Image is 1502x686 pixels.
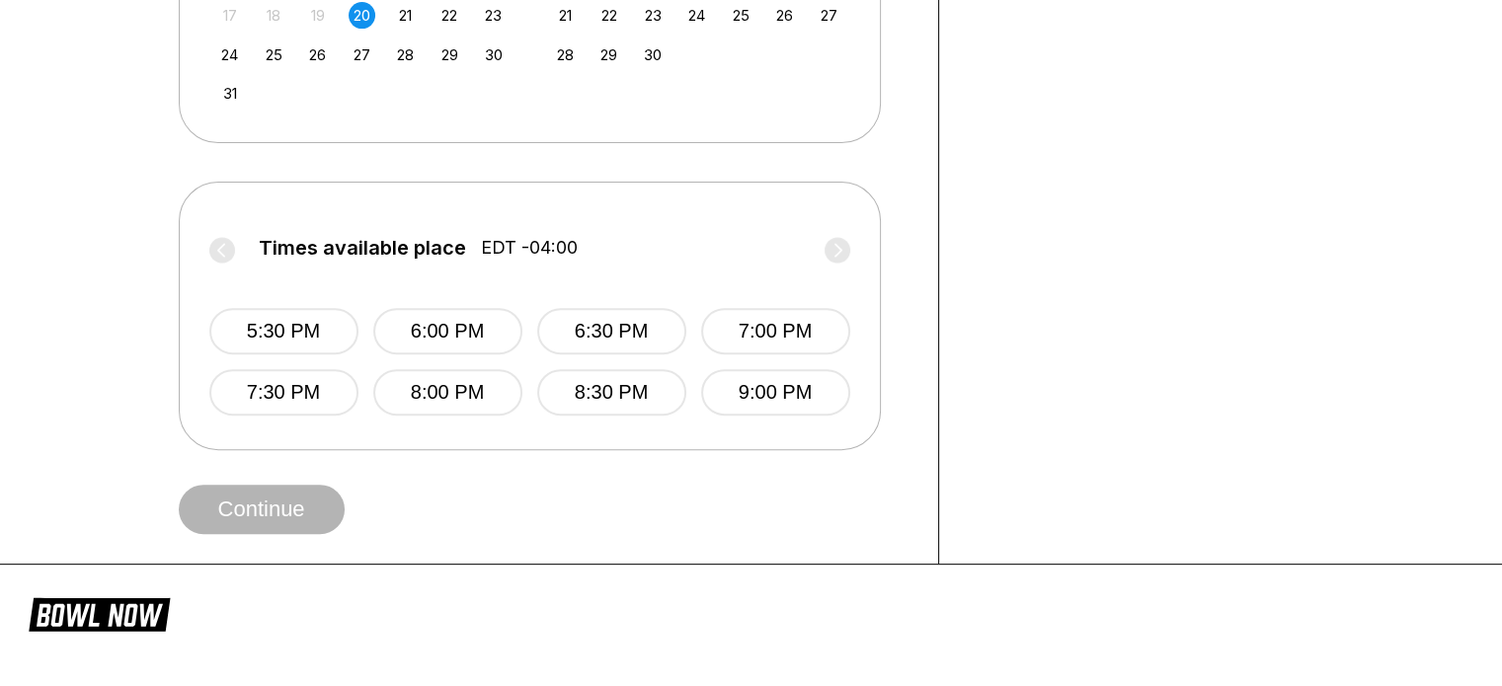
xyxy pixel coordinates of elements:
div: Choose Sunday, September 28th, 2025 [552,41,579,68]
div: Choose Saturday, August 23rd, 2025 [480,2,507,29]
div: Choose Saturday, August 30th, 2025 [480,41,507,68]
div: Not available Tuesday, August 19th, 2025 [304,2,331,29]
div: Choose Tuesday, September 23rd, 2025 [640,2,667,29]
div: Choose Thursday, August 28th, 2025 [392,41,419,68]
button: 6:00 PM [373,308,522,354]
div: Choose Sunday, August 31st, 2025 [216,80,243,107]
button: 9:00 PM [701,369,850,416]
div: Not available Monday, August 18th, 2025 [261,2,287,29]
div: Choose Friday, August 29th, 2025 [436,41,463,68]
div: Choose Thursday, September 25th, 2025 [728,2,754,29]
div: Choose Friday, September 26th, 2025 [771,2,798,29]
div: Choose Friday, August 22nd, 2025 [436,2,463,29]
div: Choose Saturday, September 27th, 2025 [816,2,842,29]
div: Choose Monday, September 29th, 2025 [595,41,622,68]
span: EDT -04:00 [481,237,578,259]
div: Choose Tuesday, August 26th, 2025 [304,41,331,68]
div: Choose Monday, September 22nd, 2025 [595,2,622,29]
div: Choose Tuesday, September 30th, 2025 [640,41,667,68]
div: Choose Monday, August 25th, 2025 [261,41,287,68]
button: 5:30 PM [209,308,358,354]
div: Choose Sunday, August 24th, 2025 [216,41,243,68]
button: 6:30 PM [537,308,686,354]
div: Not available Sunday, August 17th, 2025 [216,2,243,29]
span: Times available place [259,237,466,259]
div: Choose Wednesday, August 27th, 2025 [349,41,375,68]
button: 8:00 PM [373,369,522,416]
div: Choose Thursday, August 21st, 2025 [392,2,419,29]
div: Choose Wednesday, September 24th, 2025 [683,2,710,29]
button: 8:30 PM [537,369,686,416]
button: 7:30 PM [209,369,358,416]
button: 7:00 PM [701,308,850,354]
div: Choose Wednesday, August 20th, 2025 [349,2,375,29]
div: Choose Sunday, September 21st, 2025 [552,2,579,29]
